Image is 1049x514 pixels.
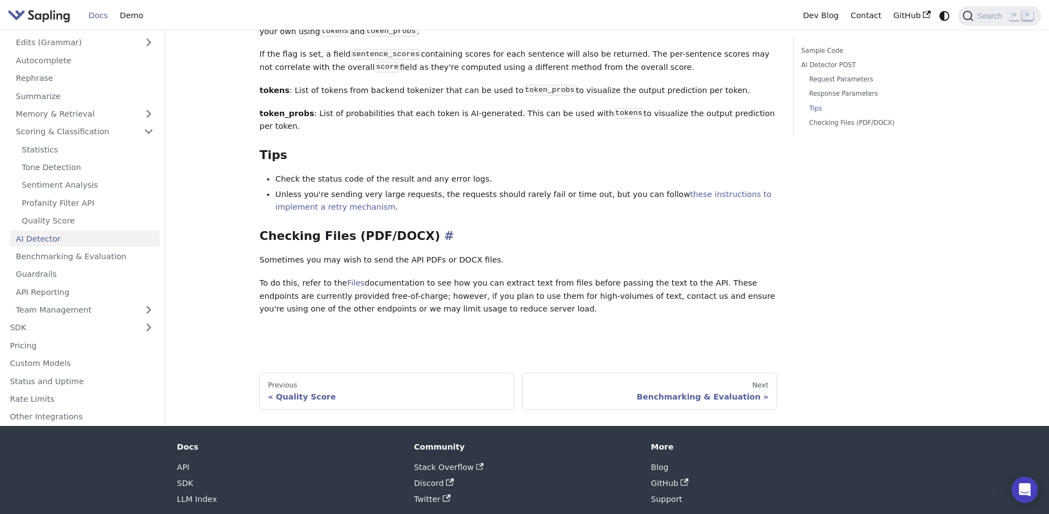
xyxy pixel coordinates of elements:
a: Guardrails [10,266,160,282]
span: Search [974,12,1009,20]
a: AI Detector [10,231,160,247]
div: Benchmarking & Evaluation [531,392,769,402]
a: Statistics [16,141,160,157]
a: Support [651,495,682,504]
a: Response Parameters [809,89,947,99]
div: Quality Score [268,392,506,402]
a: SDK [177,479,193,488]
a: Files [347,278,365,287]
a: NextBenchmarking & Evaluation [522,373,777,410]
code: tokens [614,108,644,119]
kbd: ⌘ [1009,11,1020,21]
a: Sample Code [801,46,950,56]
a: Other Integrations [4,409,160,425]
a: Sapling.ai [8,8,74,24]
li: Check the status code of the result and any error logs. [275,173,777,186]
a: Pricing [4,337,160,353]
div: Docs [177,442,398,452]
a: Profanity Filter API [16,195,160,211]
button: Expand sidebar category 'SDK' [138,320,160,336]
a: Scoring & Classification [10,124,160,140]
a: PreviousQuality Score [259,373,514,410]
a: GitHub [887,7,936,24]
a: Stack Overflow [414,463,483,472]
a: Blog [651,463,668,472]
a: Contact [845,7,888,24]
a: Rephrase [10,70,160,86]
a: Summarize [10,88,160,104]
a: Custom Models [4,356,160,371]
p: If the flag is set, a field containing scores for each sentence will also be returned. The per-se... [259,48,777,74]
a: LLM Index [177,495,217,504]
a: SDK [4,320,138,336]
h3: Tips [259,148,777,163]
a: Tone Detection [16,160,160,176]
a: Memory & Retrieval [10,106,160,122]
div: Previous [268,381,506,390]
a: Direct link to Checking Files (PDF/DOCX) [440,229,454,243]
code: sentence_scores [351,49,421,60]
a: Status and Uptime [4,373,160,389]
a: GitHub [651,479,688,488]
p: : List of tokens from backend tokenizer that can be used to to visualize the output prediction pe... [259,84,777,97]
p: : List of probabilities that each token is AI-generated. This can be used with to visualize the o... [259,107,777,134]
a: Team Management [10,302,160,318]
a: Twitter [414,495,450,504]
a: Request Parameters [809,74,947,85]
div: More [651,442,872,452]
div: Open Intercom Messenger [1012,477,1038,503]
a: Edits (Grammar) [10,35,160,51]
code: score [374,62,400,73]
strong: token_probs [259,109,314,118]
strong: tokens [259,86,290,95]
p: To do this, refer to the documentation to see how you can extract text from files before passing ... [259,277,777,316]
a: Quality Score [16,213,160,229]
a: Rate Limits [4,391,160,407]
a: Demo [114,7,149,24]
kbd: K [1022,10,1033,20]
a: Discord [414,479,454,488]
img: Sapling.ai [8,8,70,24]
a: Dev Blog [797,7,844,24]
nav: Docs pages [259,373,777,410]
a: Tips [809,103,947,114]
a: Benchmarking & Evaluation [10,249,160,265]
li: Unless you're sending very large requests, the requests should rarely fail or time out, but you c... [275,188,777,215]
a: API Reporting [10,284,160,300]
code: tokens [320,26,350,37]
button: Search (Command+K) [958,6,1041,26]
h3: Checking Files (PDF/DOCX) [259,229,777,244]
a: Docs [83,7,114,24]
a: Autocomplete [10,52,160,68]
code: token_probs [365,26,417,37]
button: Switch between dark and light mode (currently system mode) [937,8,953,24]
div: Community [414,442,635,452]
code: token_probs [524,85,576,96]
a: Checking Files (PDF/DOCX) [809,118,947,128]
a: AI Detector POST [801,60,950,70]
a: Sentiment Analysis [16,177,160,193]
a: API [177,463,189,472]
div: Next [531,381,769,390]
p: Sometimes you may wish to send the API PDFs or DOCX files. [259,254,777,267]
